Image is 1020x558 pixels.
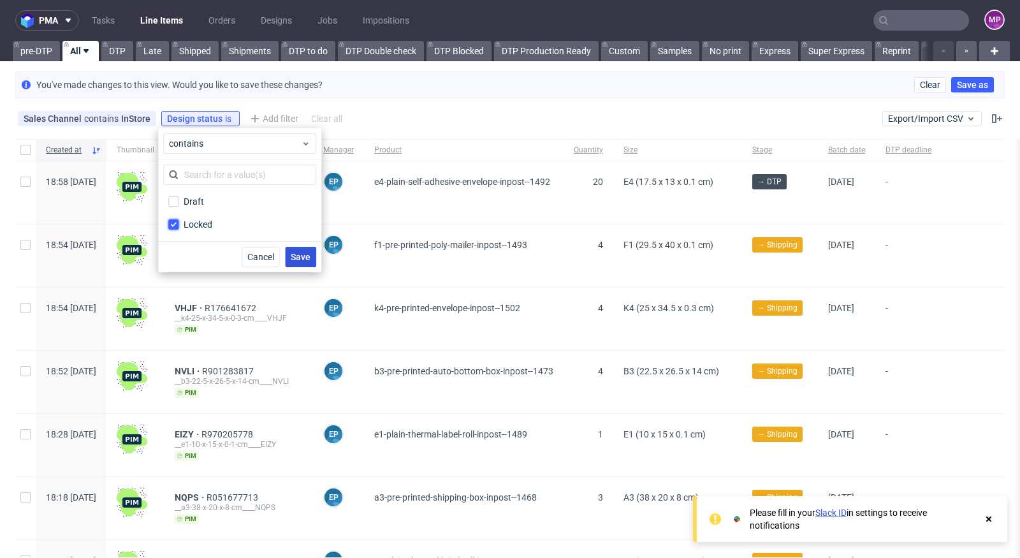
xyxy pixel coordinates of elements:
[221,41,279,61] a: Shipments
[374,145,553,156] span: Product
[175,492,207,503] span: NQPS
[623,303,714,313] span: K4 (25 x 34.5 x 0.3 cm)
[324,299,342,317] figcaption: EP
[598,492,603,503] span: 3
[117,172,147,202] img: wHgJFi1I6lmhQAAAABJRU5ErkJggg==
[242,247,280,267] button: Cancel
[885,303,931,335] span: -
[15,10,79,31] button: pma
[623,177,713,187] span: E4 (17.5 x 13 x 0.1 cm)
[205,303,259,313] a: R176641672
[426,41,492,61] a: DTP Blocked
[623,429,706,439] span: E1 (10 x 15 x 0.1 cm)
[757,492,798,503] span: → Shipping
[285,247,316,267] button: Save
[175,303,205,313] a: VHJF
[117,235,147,265] img: wHgJFi1I6lmhQAAAABJRU5ErkJggg==
[324,173,342,191] figcaption: EP
[175,313,303,323] div: __k4-25-x-34-5-x-0-3-cm____VHJF
[84,114,121,124] span: contains
[46,177,96,187] span: 18:58 [DATE]
[374,366,553,376] span: b3-pre-printed-auto-bottom-box-inpost--1473
[324,236,342,254] figcaption: EP
[702,41,749,61] a: No print
[175,388,199,398] span: pim
[117,361,147,392] img: wHgJFi1I6lmhQAAAABJRU5ErkJggg==
[323,145,354,156] span: Manager
[801,41,872,61] a: Super Express
[374,303,520,313] span: k4-pre-printed-envelope-inpost--1502
[101,41,133,61] a: DTP
[374,429,527,439] span: e1-plain-thermal-label-roll-inpost--1489
[24,114,84,124] span: Sales Channel
[828,303,854,313] span: [DATE]
[163,165,316,185] input: Search for a value(s)
[175,503,303,513] div: __a3-38-x-20-x-8-cm____NQPS
[62,41,99,61] a: All
[202,366,256,376] a: R901283817
[84,10,122,31] a: Tasks
[117,298,147,328] img: wHgJFi1I6lmhQAAAABJRU5ErkJggg==
[623,366,719,376] span: B3 (22.5 x 26.5 x 14 cm)
[46,492,96,503] span: 18:18 [DATE]
[46,366,96,376] span: 18:52 [DATE]
[46,429,96,439] span: 18:28 [DATE]
[117,145,154,156] span: Thumbnail
[828,145,865,156] span: Batch date
[828,429,854,439] span: [DATE]
[623,145,732,156] span: Size
[117,487,147,518] img: wHgJFi1I6lmhQAAAABJRU5ErkJggg==
[175,376,303,386] div: __b3-22-5-x-26-5-x-14-cm____NVLI
[757,429,798,440] span: → Shipping
[885,429,931,461] span: -
[46,240,96,250] span: 18:54 [DATE]
[175,325,199,335] span: pim
[650,41,699,61] a: Samples
[828,240,854,250] span: [DATE]
[175,366,202,376] a: NVLI
[169,137,301,150] span: contains
[36,78,323,91] p: You've made changes to this view. Would you like to save these changes?
[882,111,982,126] button: Export/Import CSV
[914,77,946,92] button: Clear
[184,218,212,231] div: Locked
[171,41,219,61] a: Shipped
[207,492,261,503] a: R051677713
[757,365,798,377] span: → Shipping
[374,492,537,503] span: a3-pre-printed-shipping-box-inpost--1468
[752,41,798,61] a: Express
[136,41,169,61] a: Late
[885,366,931,398] span: -
[750,506,977,532] div: Please fill in your in settings to receive notifications
[175,451,199,461] span: pim
[920,80,940,89] span: Clear
[117,424,147,455] img: wHgJFi1I6lmhQAAAABJRU5ErkJggg==
[338,41,424,61] a: DTP Double check
[291,253,310,261] span: Save
[885,177,931,209] span: -
[133,10,191,31] a: Line Items
[752,145,808,156] span: Stage
[175,514,199,524] span: pim
[885,492,931,524] span: -
[623,240,713,250] span: F1 (29.5 x 40 x 0.1 cm)
[21,13,39,28] img: logo
[225,114,234,124] span: is
[986,11,1003,29] figcaption: MP
[324,425,342,443] figcaption: EP
[309,110,345,128] div: Clear all
[828,492,854,503] span: [DATE]
[885,240,931,272] span: -
[757,176,782,187] span: → DTP
[593,177,603,187] span: 20
[757,302,798,314] span: → Shipping
[828,366,854,376] span: [DATE]
[13,41,60,61] a: pre-DTP
[815,508,847,518] a: Slack ID
[885,145,931,156] span: DTP deadline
